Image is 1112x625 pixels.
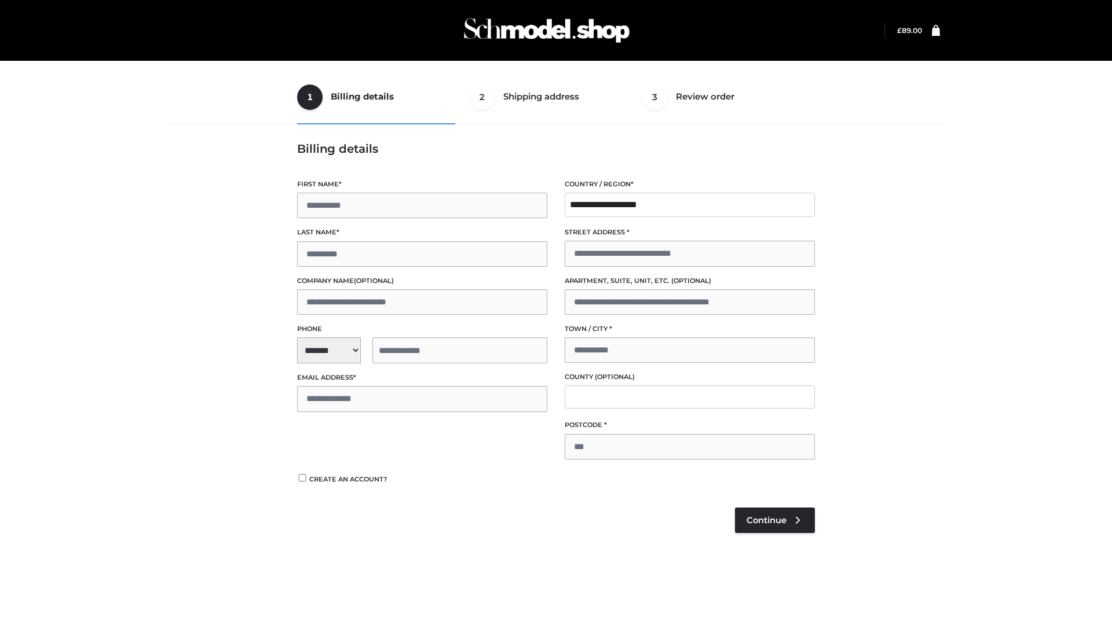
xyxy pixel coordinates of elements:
[735,508,815,533] a: Continue
[297,372,547,383] label: Email address
[297,179,547,190] label: First name
[897,26,922,35] bdi: 89.00
[565,323,815,334] label: Town / City
[747,515,787,525] span: Continue
[297,227,547,238] label: Last name
[565,420,815,431] label: Postcode
[297,275,547,286] label: Company name
[897,26,922,35] a: £89.00
[297,142,815,156] h3: Billing details
[309,475,387,483] span: Create an account?
[460,8,634,53] img: Schmodel Admin 964
[565,275,815,286] label: Apartment, suite, unit, etc.
[897,26,902,35] span: £
[671,277,711,285] span: (optional)
[565,372,815,383] label: County
[297,474,308,481] input: Create an account?
[565,227,815,238] label: Street address
[595,373,635,381] span: (optional)
[354,277,394,285] span: (optional)
[565,179,815,190] label: Country / Region
[297,323,547,334] label: Phone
